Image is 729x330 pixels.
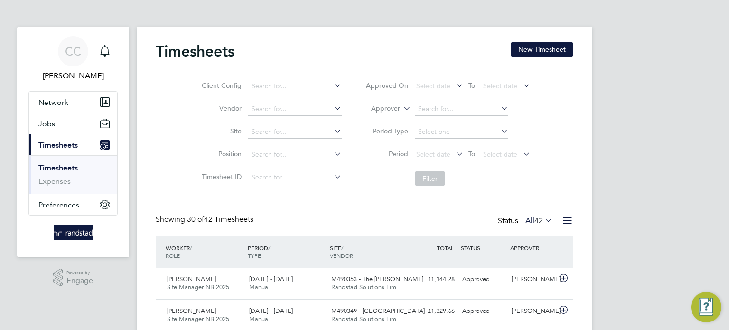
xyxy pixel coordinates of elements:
[28,225,118,240] a: Go to home page
[53,269,93,287] a: Powered byEngage
[498,215,554,228] div: Status
[437,244,454,252] span: TOTAL
[167,283,229,291] span: Site Manager NB 2025
[409,303,458,319] div: £1,329.66
[330,252,353,259] span: VENDOR
[166,252,180,259] span: ROLE
[357,104,400,113] label: Approver
[508,272,557,287] div: [PERSON_NAME]
[187,215,204,224] span: 30 of
[458,303,508,319] div: Approved
[38,163,78,172] a: Timesheets
[163,239,245,264] div: WORKER
[29,113,117,134] button: Jobs
[327,239,410,264] div: SITE
[415,125,508,139] input: Select one
[38,98,68,107] span: Network
[365,81,408,90] label: Approved On
[29,194,117,215] button: Preferences
[156,42,234,61] h2: Timesheets
[187,215,253,224] span: 42 Timesheets
[415,103,508,116] input: Search for...
[245,239,327,264] div: PERIOD
[691,292,721,322] button: Engage Resource Center
[331,315,404,323] span: Randstad Solutions Limi…
[29,92,117,113] button: Network
[248,171,342,184] input: Search for...
[156,215,255,225] div: Showing
[458,239,508,256] div: STATUS
[511,42,573,57] button: New Timesheet
[199,172,242,181] label: Timesheet ID
[331,307,425,315] span: M490349 - [GEOGRAPHIC_DATA]
[199,104,242,113] label: Vendor
[248,125,342,139] input: Search for...
[249,315,270,323] span: Manual
[534,216,543,226] span: 42
[28,36,118,82] a: CC[PERSON_NAME]
[29,134,117,155] button: Timesheets
[199,127,242,135] label: Site
[28,70,118,82] span: Corbon Clarke-Selby
[167,275,216,283] span: [PERSON_NAME]
[508,239,557,256] div: APPROVER
[248,148,342,161] input: Search for...
[65,45,81,57] span: CC
[38,200,79,209] span: Preferences
[66,269,93,277] span: Powered by
[525,216,552,226] label: All
[249,283,270,291] span: Manual
[466,79,478,92] span: To
[190,244,192,252] span: /
[66,277,93,285] span: Engage
[199,150,242,158] label: Position
[483,150,517,159] span: Select date
[483,82,517,90] span: Select date
[248,103,342,116] input: Search for...
[167,307,216,315] span: [PERSON_NAME]
[199,81,242,90] label: Client Config
[38,177,71,186] a: Expenses
[331,275,423,283] span: M490353 - The [PERSON_NAME]
[458,272,508,287] div: Approved
[249,275,293,283] span: [DATE] - [DATE]
[249,307,293,315] span: [DATE] - [DATE]
[38,141,78,150] span: Timesheets
[365,150,408,158] label: Period
[248,252,261,259] span: TYPE
[331,283,404,291] span: Randstad Solutions Limi…
[341,244,343,252] span: /
[167,315,229,323] span: Site Manager NB 2025
[38,119,55,128] span: Jobs
[365,127,408,135] label: Period Type
[409,272,458,287] div: £1,144.28
[17,27,129,257] nav: Main navigation
[415,171,445,186] button: Filter
[508,303,557,319] div: [PERSON_NAME]
[416,82,450,90] span: Select date
[416,150,450,159] span: Select date
[54,225,93,240] img: randstad-logo-retina.png
[268,244,270,252] span: /
[466,148,478,160] span: To
[29,155,117,194] div: Timesheets
[248,80,342,93] input: Search for...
